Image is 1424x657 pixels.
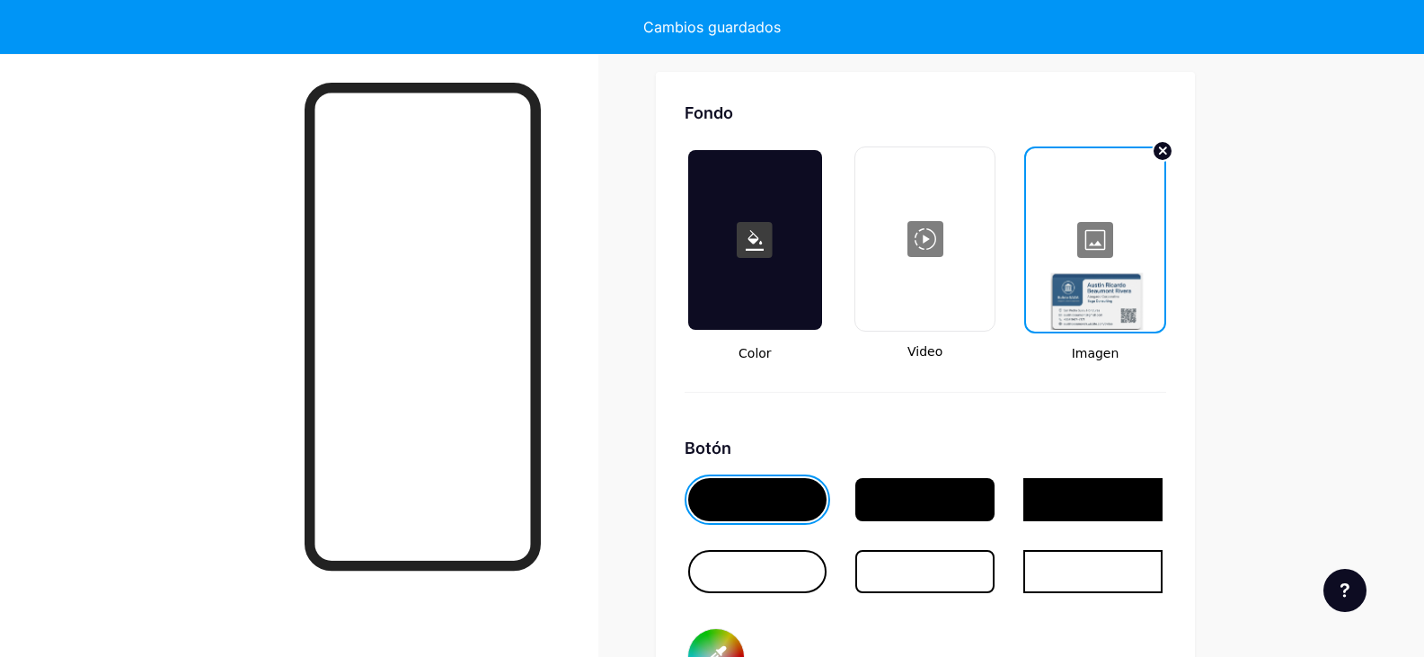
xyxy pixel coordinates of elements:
font: Fondo [685,103,733,122]
font: Imagen [1072,346,1119,360]
font: Video [907,344,942,359]
font: Color [739,346,772,360]
font: Botón [685,439,731,457]
font: Cambios guardados [643,18,781,36]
